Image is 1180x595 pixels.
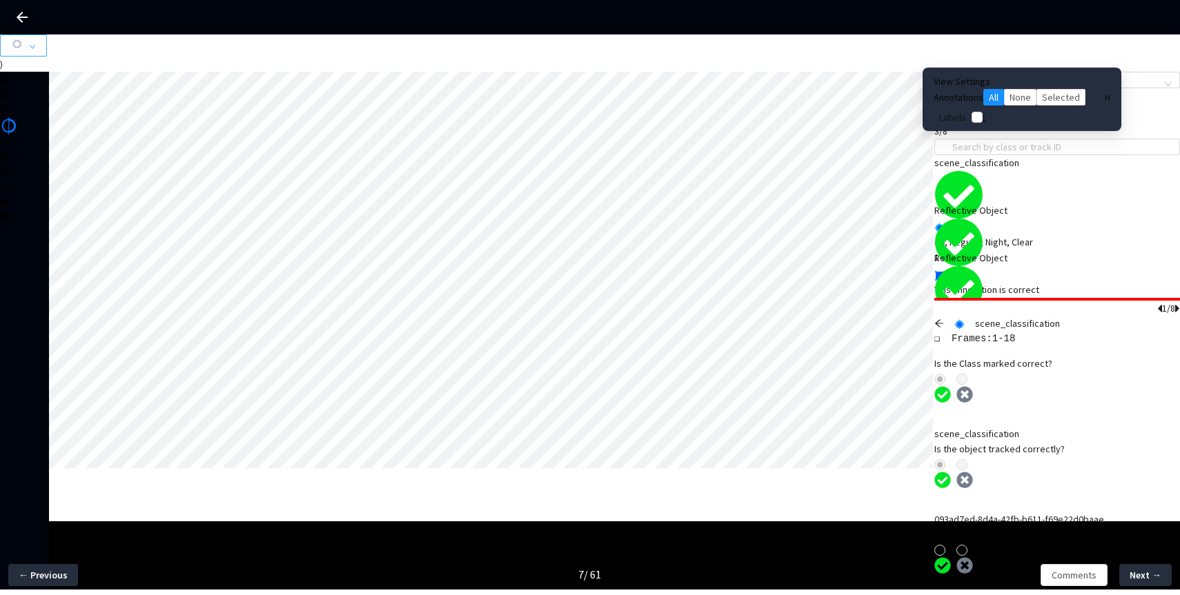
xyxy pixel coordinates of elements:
[983,89,1004,105] button: All
[934,91,983,103] label: Annotations
[1105,91,1110,103] span: H
[1042,90,1080,105] span: Selected
[1036,89,1085,105] button: Selected
[989,90,999,105] span: All
[939,111,966,123] span: Labels
[934,75,990,88] span: View Settings
[1010,90,1031,105] span: None
[983,111,985,123] span: ;
[1004,89,1036,105] button: None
